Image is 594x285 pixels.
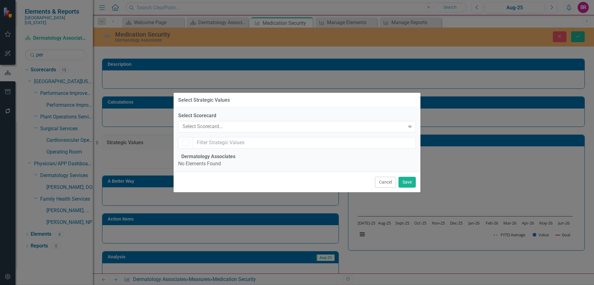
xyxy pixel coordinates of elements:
button: Save [398,177,416,188]
legend: Dermatology Associates [178,153,239,160]
button: Cancel [375,177,396,188]
div: Select Strategic Values [178,97,230,103]
input: Filter Strategic Values [193,137,416,149]
span: No Elements Found [178,161,221,167]
label: Select Scorecard [178,112,416,119]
